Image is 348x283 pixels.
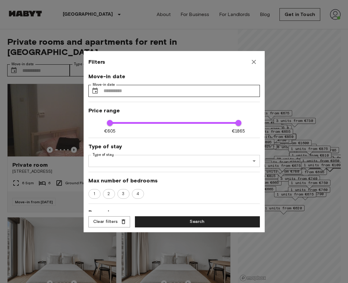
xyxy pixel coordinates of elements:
span: €1865 [232,128,245,134]
label: Type of stay [93,152,114,157]
span: 1 [90,191,98,197]
span: €605 [104,128,116,134]
span: Price range [88,107,260,114]
div: 4 [132,189,144,199]
button: Choose date [89,85,101,97]
span: Type of stay [88,143,260,150]
div: 3 [117,189,129,199]
span: Move-in date [88,73,260,80]
span: 3 [119,191,128,197]
span: Filters [88,58,105,66]
label: Move-in date [93,82,115,87]
div: 2 [103,189,115,199]
span: Room size [88,209,260,216]
button: Search [135,216,260,227]
span: 2 [104,191,113,197]
button: Clear filters [88,216,130,227]
div: 1 [88,189,101,199]
span: Max number of bedrooms [88,177,260,184]
span: 4 [133,191,142,197]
